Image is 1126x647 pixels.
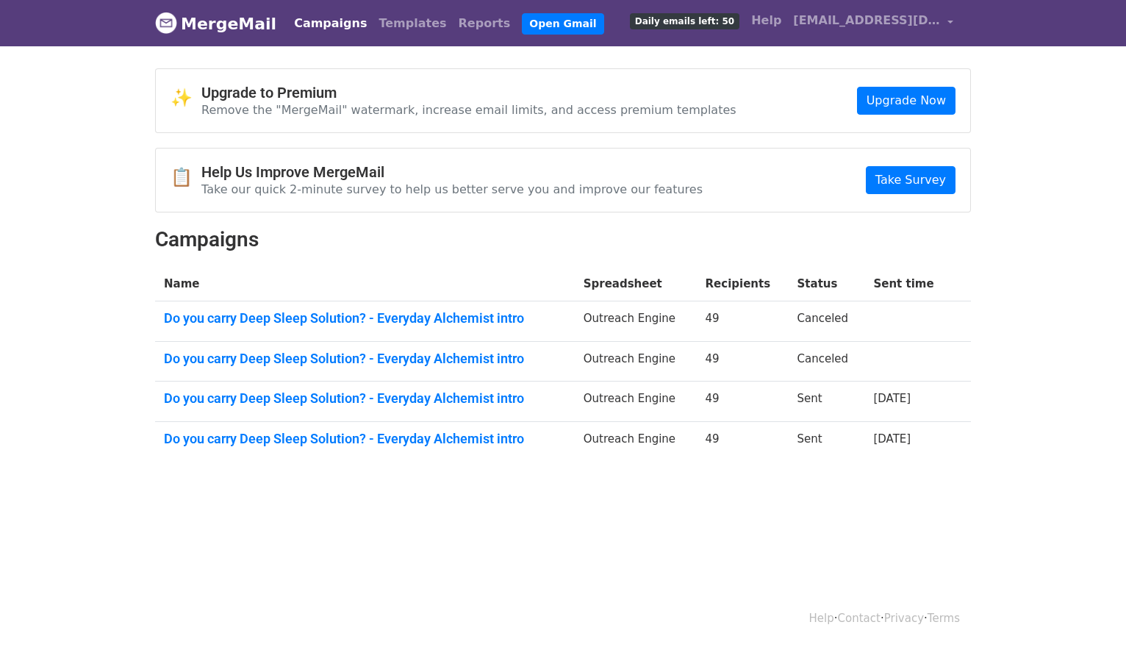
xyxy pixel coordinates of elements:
p: Take our quick 2-minute survey to help us better serve you and improve our features [201,182,703,197]
p: Remove the "MergeMail" watermark, increase email limits, and access premium templates [201,102,736,118]
h2: Campaigns [155,227,971,252]
a: Contact [838,612,881,625]
a: [DATE] [873,392,911,405]
a: Take Survey [866,166,955,194]
th: Sent time [864,267,951,301]
span: [EMAIL_ADDRESS][DOMAIN_NAME] [793,12,940,29]
a: Daily emails left: 50 [624,6,745,35]
td: 49 [697,341,789,382]
a: Do you carry Deep Sleep Solution? - Everyday Alchemist intro [164,351,566,367]
th: Name [155,267,575,301]
td: Outreach Engine [575,301,697,342]
span: Daily emails left: 50 [630,13,739,29]
h4: Help Us Improve MergeMail [201,163,703,181]
a: Terms [928,612,960,625]
th: Recipients [697,267,789,301]
a: Privacy [884,612,924,625]
span: 📋 [171,167,201,188]
td: Canceled [789,341,865,382]
a: MergeMail [155,8,276,39]
td: Sent [789,382,865,422]
td: 49 [697,382,789,422]
td: Outreach Engine [575,341,697,382]
a: Templates [373,9,452,38]
a: [DATE] [873,432,911,446]
a: [EMAIL_ADDRESS][DOMAIN_NAME] [787,6,959,40]
td: 49 [697,301,789,342]
a: Campaigns [288,9,373,38]
span: ✨ [171,87,201,109]
td: Sent [789,421,865,461]
a: Do you carry Deep Sleep Solution? - Everyday Alchemist intro [164,310,566,326]
a: Help [745,6,787,35]
td: Outreach Engine [575,421,697,461]
td: 49 [697,421,789,461]
th: Spreadsheet [575,267,697,301]
img: MergeMail logo [155,12,177,34]
a: Reports [453,9,517,38]
a: Do you carry Deep Sleep Solution? - Everyday Alchemist intro [164,390,566,407]
td: Outreach Engine [575,382,697,422]
a: Open Gmail [522,13,603,35]
th: Status [789,267,865,301]
a: Help [809,612,834,625]
a: Upgrade Now [857,87,955,115]
a: Do you carry Deep Sleep Solution? - Everyday Alchemist intro [164,431,566,447]
h4: Upgrade to Premium [201,84,736,101]
td: Canceled [789,301,865,342]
